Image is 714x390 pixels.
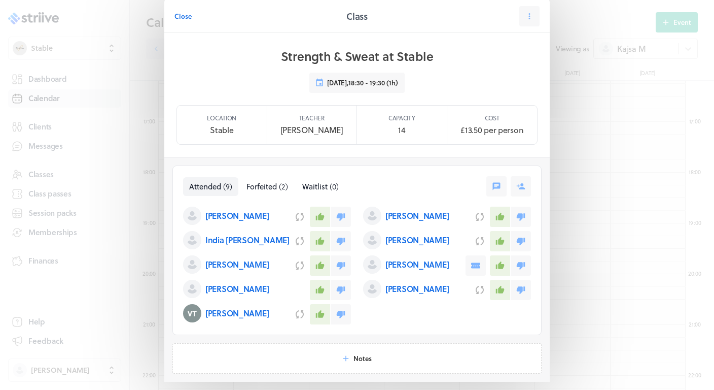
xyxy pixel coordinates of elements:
p: [PERSON_NAME] [205,210,269,222]
p: [PERSON_NAME] [205,283,269,295]
p: [PERSON_NAME] [385,283,449,295]
button: Close [174,6,192,26]
button: Waitlist(0) [296,177,345,196]
h2: Class [346,9,368,23]
button: Notes [172,343,542,374]
span: ( 9 ) [223,181,232,192]
p: [PERSON_NAME] [205,258,269,271]
img: Varinder Taylor [183,304,201,322]
p: [PERSON_NAME] [205,307,269,319]
p: [PERSON_NAME] [385,234,449,246]
nav: Tabs [183,177,345,196]
span: ( 0 ) [330,181,339,192]
p: 14 [398,124,405,136]
span: Waitlist [302,181,328,192]
p: Teacher [299,114,325,122]
button: Attended(9) [183,177,238,196]
p: Location [207,114,236,122]
h1: Strength & Sweat at Stable [281,48,434,64]
p: India [PERSON_NAME] [205,234,290,246]
span: Attended [189,181,221,192]
p: [PERSON_NAME] [280,124,343,136]
p: Stable [210,124,233,136]
button: [DATE],18:30 - 19:30 (1h) [309,73,405,93]
p: Cost [485,114,499,122]
p: [PERSON_NAME] [385,210,449,222]
span: Close [174,12,192,21]
button: Forfeited(2) [240,177,294,196]
p: [PERSON_NAME] [385,258,449,271]
p: Capacity [388,114,415,122]
span: Forfeited [246,181,277,192]
p: £13.50 per person [460,124,523,136]
span: ( 2 ) [279,181,288,192]
span: Notes [353,354,372,363]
